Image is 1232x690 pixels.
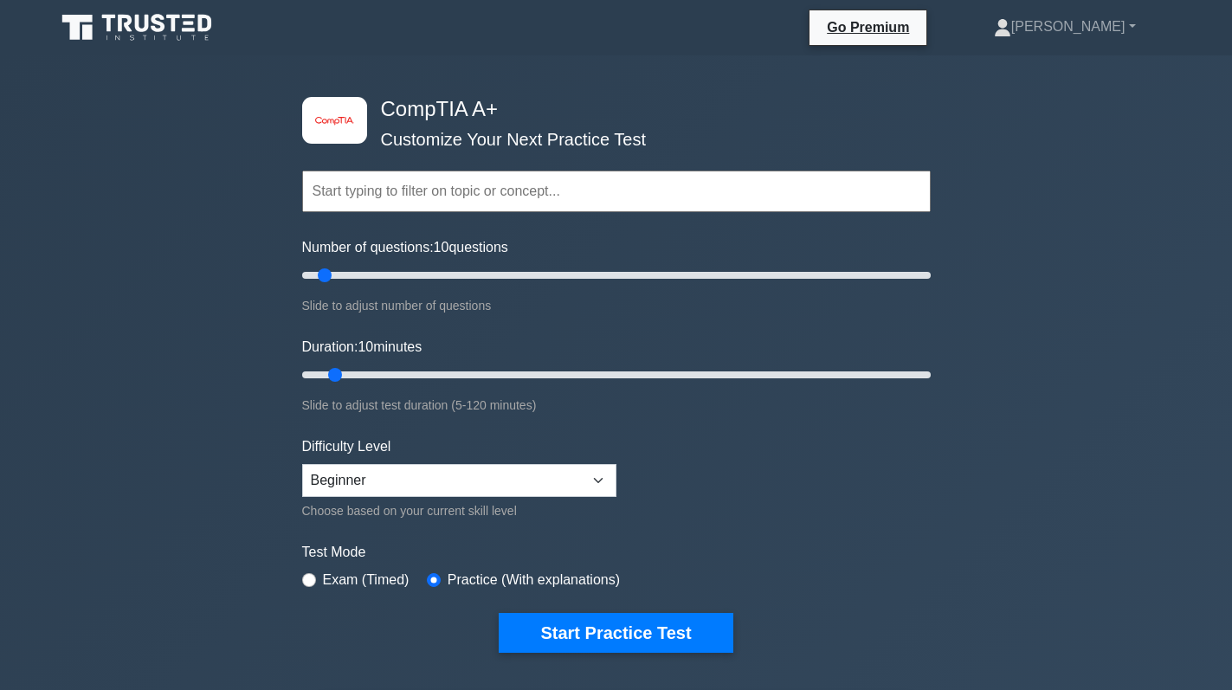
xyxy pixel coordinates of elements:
[302,237,508,258] label: Number of questions: questions
[374,97,846,122] h4: CompTIA A+
[302,500,616,521] div: Choose based on your current skill level
[816,16,919,38] a: Go Premium
[499,613,732,653] button: Start Practice Test
[302,395,931,416] div: Slide to adjust test duration (5-120 minutes)
[434,240,449,255] span: 10
[302,171,931,212] input: Start typing to filter on topic or concept...
[302,337,422,358] label: Duration: minutes
[952,10,1177,44] a: [PERSON_NAME]
[323,570,410,590] label: Exam (Timed)
[302,436,391,457] label: Difficulty Level
[448,570,620,590] label: Practice (With explanations)
[302,295,931,316] div: Slide to adjust number of questions
[358,339,373,354] span: 10
[302,542,931,563] label: Test Mode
